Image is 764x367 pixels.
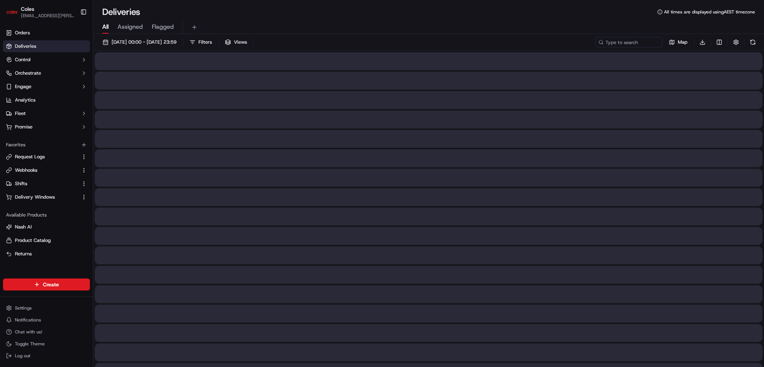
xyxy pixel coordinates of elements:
[3,151,90,163] button: Request Logs
[6,167,78,174] a: Webhooks
[3,121,90,133] button: Promise
[102,22,109,31] span: All
[3,315,90,325] button: Notifications
[15,83,31,90] span: Engage
[3,3,77,21] button: ColesColes[EMAIL_ADDRESS][PERSON_NAME][PERSON_NAME][DOMAIN_NAME]
[15,153,45,160] span: Request Logs
[6,6,18,18] img: Coles
[15,224,32,230] span: Nash AI
[15,305,32,311] span: Settings
[102,6,140,18] h1: Deliveries
[99,37,180,47] button: [DATE] 00:00 - [DATE] 23:59
[15,353,30,359] span: Log out
[3,351,90,361] button: Log out
[15,29,30,36] span: Orders
[748,37,758,47] button: Refresh
[6,237,87,244] a: Product Catalog
[21,13,74,19] button: [EMAIL_ADDRESS][PERSON_NAME][PERSON_NAME][DOMAIN_NAME]
[6,224,87,230] a: Nash AI
[6,251,87,257] a: Returns
[3,108,90,119] button: Fleet
[3,139,90,151] div: Favorites
[3,27,90,39] a: Orders
[15,124,32,130] span: Promise
[3,40,90,52] a: Deliveries
[112,39,176,46] span: [DATE] 00:00 - [DATE] 23:59
[186,37,215,47] button: Filters
[15,110,26,117] span: Fleet
[15,167,37,174] span: Webhooks
[666,37,691,47] button: Map
[3,339,90,349] button: Toggle Theme
[15,251,32,257] span: Returns
[3,221,90,233] button: Nash AI
[6,194,78,200] a: Delivery Windows
[15,194,55,200] span: Delivery Windows
[15,341,45,347] span: Toggle Theme
[3,164,90,176] button: Webhooks
[15,317,41,323] span: Notifications
[664,9,755,15] span: All times are displayed using AEST timezone
[152,22,174,31] span: Flagged
[3,234,90,246] button: Product Catalog
[15,70,41,77] span: Orchestrate
[3,94,90,106] a: Analytics
[6,180,78,187] a: Shifts
[595,37,663,47] input: Type to search
[15,237,51,244] span: Product Catalog
[3,81,90,93] button: Engage
[3,178,90,190] button: Shifts
[15,180,27,187] span: Shifts
[15,43,36,50] span: Deliveries
[3,248,90,260] button: Returns
[43,281,59,288] span: Create
[3,54,90,66] button: Control
[21,5,34,13] button: Coles
[198,39,212,46] span: Filters
[15,56,31,63] span: Control
[3,209,90,221] div: Available Products
[222,37,250,47] button: Views
[3,327,90,337] button: Chat with us!
[15,97,35,103] span: Analytics
[6,153,78,160] a: Request Logs
[3,303,90,313] button: Settings
[3,191,90,203] button: Delivery Windows
[15,329,42,335] span: Chat with us!
[3,279,90,290] button: Create
[3,67,90,79] button: Orchestrate
[118,22,143,31] span: Assigned
[234,39,247,46] span: Views
[678,39,688,46] span: Map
